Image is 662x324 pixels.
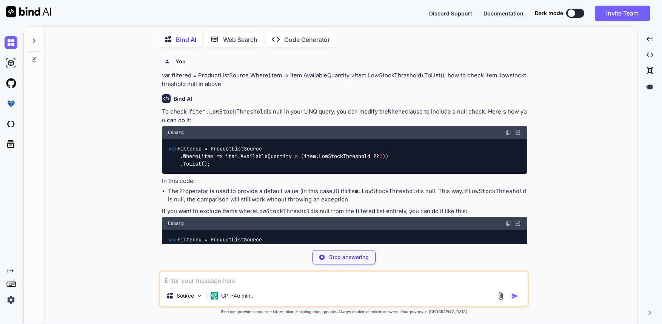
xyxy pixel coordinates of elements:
p: Bind can provide inaccurate information, including about people. Always double-check its answers.... [159,309,529,315]
img: chat [5,36,17,49]
span: var [168,145,177,152]
span: Csharp [168,220,184,226]
code: 0 [334,187,337,195]
img: icon [511,292,519,300]
li: The operator is used to provide a default value (in this case, ) if is null. This way, if is null... [168,187,527,204]
img: GPT-4o mini [211,292,218,299]
p: To check if is null in your LINQ query, you can modify the clause to include a null check. Here's... [162,107,527,124]
p: Source [177,292,194,299]
span: var [168,236,177,243]
p: Code Generator [284,35,330,44]
p: Stop answering [329,253,369,261]
code: filtered = ProductListSource .Where(item => item.AvailableQuantity > (item.LowStockThreshold ?? )... [168,145,388,168]
span: Discord Support [429,10,472,17]
img: premium [5,97,17,110]
img: Bind AI [6,6,51,17]
span: Dark mode [535,9,563,17]
p: If you want to exclude items where is null from the filtered list entirely, you can do it like this: [162,207,527,216]
code: ?? [179,187,185,195]
p: GPT-4o min.. [221,292,253,299]
span: null [301,244,313,251]
span: Documentation [483,10,523,17]
img: copy [505,129,511,135]
img: copy [505,220,511,226]
code: item.LowStockThreshold [345,187,419,195]
p: var filtered = ProductListSource.Where(item => item.AvailableQuantity >item.LowStockThrashold).To... [162,71,527,88]
img: githubLight [5,77,17,90]
button: Discord Support [429,9,472,17]
code: LowStockThreshold [256,207,314,215]
code: LowStockThreshold [468,187,526,195]
img: ai-studio [5,57,17,69]
button: Invite Team [595,6,650,21]
button: Documentation [483,9,523,17]
span: Csharp [168,129,184,135]
p: Bind AI [176,35,196,44]
p: Web Search [223,35,257,44]
img: settings [5,293,17,306]
span: 0 [379,153,382,160]
img: Open in Browser [514,129,521,136]
p: In this code: [162,177,527,186]
img: Open in Browser [514,220,521,227]
h6: You [176,58,186,65]
code: item.LowStockThreshold [192,108,267,115]
img: darkCloudIdeIcon [5,118,17,131]
img: Pick Models [196,293,203,299]
img: attachment [496,292,505,300]
code: Where [388,108,405,115]
h6: Bind AI [174,95,192,103]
